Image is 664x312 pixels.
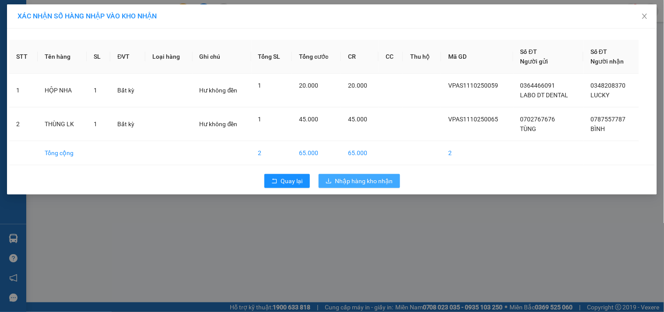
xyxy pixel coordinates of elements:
[590,92,609,99] span: LUCKY
[251,141,292,165] td: 2
[38,141,87,165] td: Tổng cộng
[110,107,145,141] td: Bất kỳ
[448,116,498,123] span: VPAS1110250065
[38,40,87,74] th: Tên hàng
[403,40,441,74] th: Thu hộ
[632,4,657,29] button: Close
[590,125,605,132] span: BÌNH
[520,92,569,99] span: LABO DT DENTAL
[18,12,157,20] span: XÁC NHẬN SỐ HÀNG NHẬP VÀO KHO NHẬN
[319,174,400,188] button: downloadNhập hàng kho nhận
[341,40,379,74] th: CR
[87,40,110,74] th: SL
[94,121,97,128] span: 1
[200,121,238,128] span: Hư không đền
[590,58,624,65] span: Người nhận
[292,40,341,74] th: Tổng cước
[641,13,648,20] span: close
[292,141,341,165] td: 65.000
[520,116,555,123] span: 0702767676
[441,40,513,74] th: Mã GD
[110,40,145,74] th: ĐVT
[94,87,97,94] span: 1
[251,40,292,74] th: Tổng SL
[520,48,537,55] span: Số ĐT
[326,178,332,185] span: download
[299,116,318,123] span: 45.000
[9,74,38,107] td: 1
[258,82,262,89] span: 1
[38,74,87,107] td: HỘP NHA
[38,107,87,141] td: THÙNG LK
[145,40,192,74] th: Loại hàng
[258,116,262,123] span: 1
[379,40,403,74] th: CC
[520,125,537,132] span: TÙNG
[200,87,238,94] span: Hư không đền
[264,174,310,188] button: rollbackQuay lại
[448,82,498,89] span: VPAS1110250059
[299,82,318,89] span: 20.000
[271,178,278,185] span: rollback
[110,74,145,107] td: Bất kỳ
[441,141,513,165] td: 2
[590,82,625,89] span: 0348208370
[9,107,38,141] td: 2
[348,82,367,89] span: 20.000
[590,48,607,55] span: Số ĐT
[193,40,251,74] th: Ghi chú
[9,40,38,74] th: STT
[335,176,393,186] span: Nhập hàng kho nhận
[590,116,625,123] span: 0787557787
[341,141,379,165] td: 65.000
[520,82,555,89] span: 0364466091
[348,116,367,123] span: 45.000
[281,176,303,186] span: Quay lại
[520,58,548,65] span: Người gửi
